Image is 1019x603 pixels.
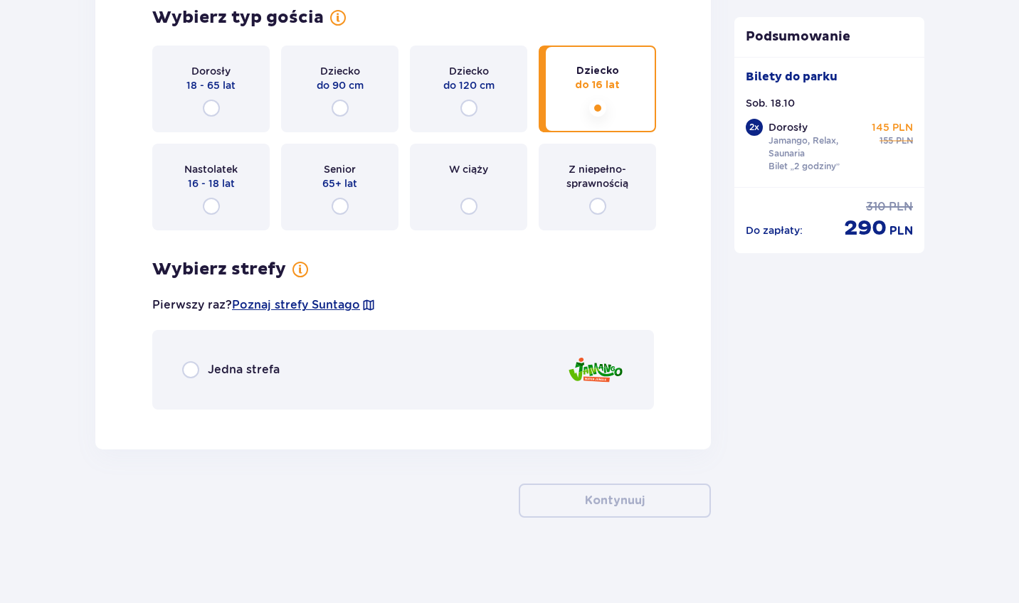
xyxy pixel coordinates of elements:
[188,176,235,191] span: 16 - 18 lat
[317,78,364,92] span: do 90 cm
[585,493,645,508] p: Kontynuuj
[746,223,803,238] p: Do zapłaty :
[551,162,643,191] span: Z niepełno­sprawnością
[866,199,886,215] span: 310
[232,297,360,313] a: Poznaj strefy Suntago
[872,120,913,134] p: 145 PLN
[769,160,840,173] p: Bilet „2 godziny”
[734,28,925,46] p: Podsumowanie
[152,259,286,280] h3: Wybierz strefy
[769,120,808,134] p: Dorosły
[576,64,619,78] span: Dziecko
[567,350,624,390] img: Jamango
[746,96,795,110] p: Sob. 18.10
[320,64,360,78] span: Dziecko
[519,484,711,518] button: Kontynuuj
[746,119,763,136] div: 2 x
[449,162,488,176] span: W ciąży
[191,64,231,78] span: Dorosły
[769,134,867,160] p: Jamango, Relax, Saunaria
[889,223,913,239] span: PLN
[186,78,236,92] span: 18 - 65 lat
[746,69,838,85] p: Bilety do parku
[322,176,357,191] span: 65+ lat
[844,215,887,242] span: 290
[208,362,280,378] span: Jedna strefa
[880,134,893,147] span: 155
[896,134,913,147] span: PLN
[449,64,489,78] span: Dziecko
[324,162,356,176] span: Senior
[184,162,238,176] span: Nastolatek
[889,199,913,215] span: PLN
[443,78,495,92] span: do 120 cm
[152,7,324,28] h3: Wybierz typ gościa
[575,78,620,92] span: do 16 lat
[152,297,376,313] p: Pierwszy raz?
